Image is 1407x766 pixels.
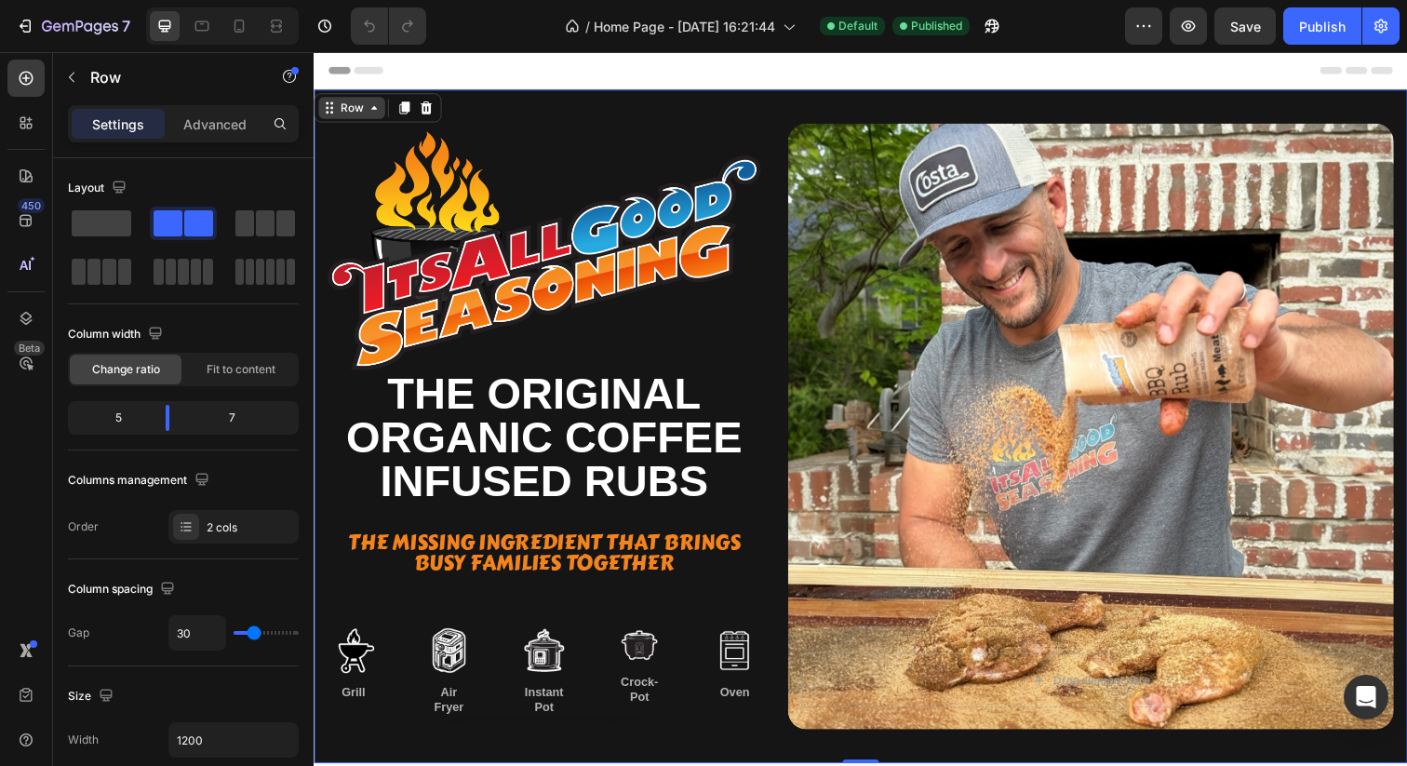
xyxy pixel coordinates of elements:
[207,519,294,536] div: 2 cols
[1299,17,1346,36] div: Publish
[68,176,130,201] div: Layout
[23,48,54,65] div: Row
[90,66,248,88] p: Row
[1283,7,1361,45] button: Publish
[68,468,213,493] div: Columns management
[122,15,130,37] p: 7
[92,361,160,378] span: Change ratio
[68,684,117,709] div: Size
[1230,19,1261,34] span: Save
[92,114,144,134] p: Settings
[68,322,167,347] div: Column width
[403,585,456,638] img: gempages_562398432325534731-bb851c1f-c0c1-4ccc-82bc-ebd21749f099.png
[838,18,878,34] span: Default
[351,7,426,45] div: Undo/Redo
[68,625,89,641] div: Gap
[756,634,854,649] div: Drop element here
[7,7,139,45] button: 7
[184,405,295,431] div: 7
[207,361,275,378] span: Fit to content
[68,577,179,602] div: Column spacing
[314,52,1407,766] iframe: Design area
[183,114,247,134] p: Advanced
[72,405,151,431] div: 5
[1344,675,1388,719] div: Open Intercom Messenger
[68,732,99,748] div: Width
[594,17,775,36] span: Home Page - [DATE] 16:21:44
[169,616,225,650] input: Auto
[1214,7,1276,45] button: Save
[14,341,45,356] div: Beta
[68,518,99,535] div: Order
[484,73,1103,692] div: Background Image
[405,647,454,663] p: Oven
[169,723,298,757] input: Auto
[585,17,590,36] span: /
[911,18,962,34] span: Published
[18,198,45,213] div: 450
